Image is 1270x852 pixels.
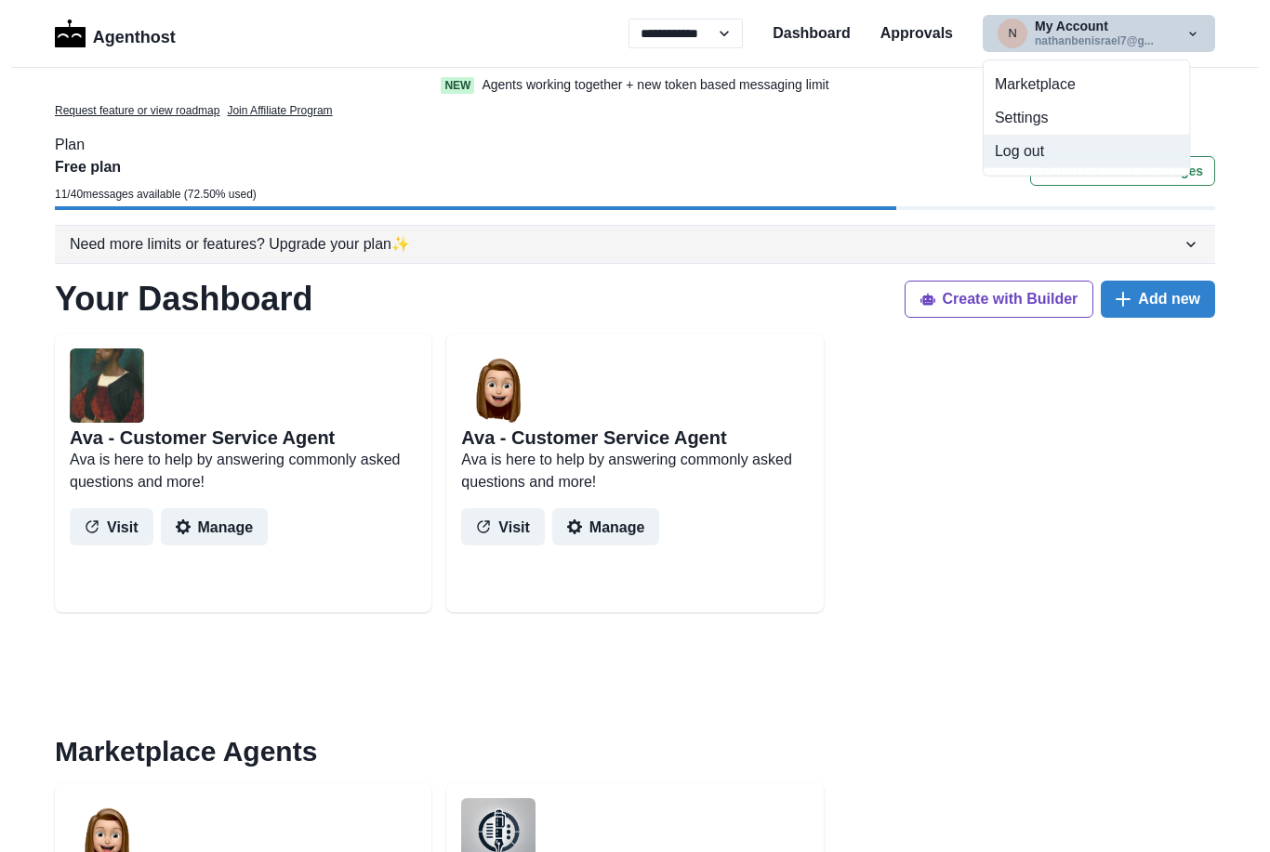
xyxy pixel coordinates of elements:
[984,68,1189,101] button: Marketplace
[1101,281,1215,318] button: Add new
[227,102,332,119] a: Join Affiliate Program
[880,22,953,45] a: Approvals
[55,102,219,119] a: Request feature or view roadmap
[70,426,335,449] h2: Ava - Customer Service Agent
[441,77,474,94] span: New
[70,449,417,493] p: Ava is here to help by answering commonly asked questions and more!
[55,279,312,319] h1: Your Dashboard
[55,20,86,47] img: Logo
[55,134,1215,156] p: Plan
[984,101,1189,135] button: Settings
[402,75,868,95] a: NewAgents working together + new token based messaging limit
[55,735,1215,768] h2: Marketplace Agents
[55,186,257,203] p: 11 / 40 messages available ( 72.50 % used)
[70,508,153,545] button: Visit
[161,508,269,545] button: Manage
[461,449,808,493] p: Ava is here to help by answering commonly asked questions and more!
[905,281,1094,318] button: Create with Builder
[461,508,545,545] button: Visit
[984,135,1189,168] button: Log out
[983,15,1215,52] button: nathanbenisrael7@gmail.comMy Accountnathanbenisrael7@g...
[55,156,257,178] p: Free plan
[773,22,851,45] a: Dashboard
[70,348,144,423] img: user%2F5294%2F7cc08ebf-0007-4078-a041-c561c43471d0
[461,426,726,449] h2: Ava - Customer Service Agent
[55,18,176,50] a: LogoAgenthost
[55,226,1215,263] button: Need more limits or features? Upgrade your plan✨
[482,75,828,95] p: Agents working together + new token based messaging limit
[552,508,660,545] button: Manage
[70,233,1182,256] div: Need more limits or features? Upgrade your plan ✨
[1030,156,1215,206] a: Purchase more messages
[461,348,536,423] img: user%2F2%2Fb7ac5808-39ff-453c-8ce1-b371fabf5c1b
[93,18,176,50] p: Agenthost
